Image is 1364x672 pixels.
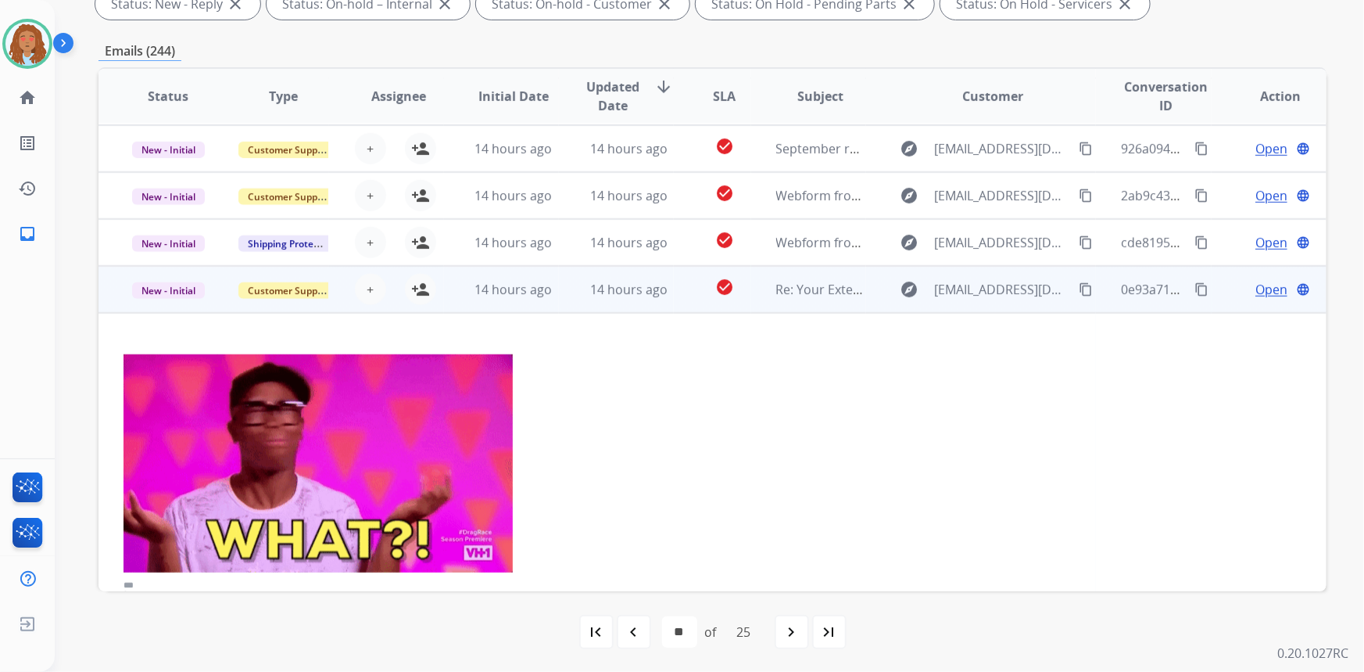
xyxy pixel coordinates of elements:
span: + [367,233,374,252]
span: 14 hours ago [474,187,552,204]
p: Emails (244) [98,41,181,61]
mat-icon: content_copy [1079,189,1093,203]
mat-icon: language [1296,189,1310,203]
span: 14 hours ago [590,140,668,157]
span: Open [1255,233,1287,252]
span: Type [269,87,298,106]
span: Customer Support [238,282,340,299]
span: Conversation ID [1121,77,1210,115]
span: Customer Support [238,189,340,205]
span: 926a0943-ccea-424a-954a-184a82356f6d [1121,140,1358,157]
span: [EMAIL_ADDRESS][DOMAIN_NAME] [935,139,1071,158]
span: 14 hours ago [590,234,668,251]
button: + [355,227,386,258]
mat-icon: content_copy [1079,282,1093,296]
span: [EMAIL_ADDRESS][DOMAIN_NAME] [935,186,1071,205]
mat-icon: inbox [18,225,37,243]
mat-icon: list_alt [18,134,37,153]
span: 14 hours ago [474,281,552,298]
mat-icon: home [18,88,37,107]
button: + [355,133,386,164]
span: 14 hours ago [590,281,668,298]
mat-icon: check_circle [715,137,734,156]
span: 2ab9c430-7f5c-4eb9-813d-3d1546d27613 [1121,187,1361,204]
mat-icon: person_add [411,186,430,205]
span: Assignee [371,87,426,106]
span: [EMAIL_ADDRESS][DOMAIN_NAME] [935,280,1071,299]
span: Webform from [EMAIL_ADDRESS][DOMAIN_NAME] on [DATE] [776,187,1130,204]
span: New - Initial [132,235,205,252]
span: Re: Your Extend claim is approved [776,281,976,298]
mat-icon: content_copy [1194,235,1208,250]
span: Open [1255,186,1287,205]
mat-icon: navigate_next [782,623,801,641]
mat-icon: last_page [820,623,839,641]
span: Open [1255,139,1287,158]
th: Action [1212,69,1326,124]
span: Webform from [EMAIL_ADDRESS][DOMAIN_NAME] on [DATE] [776,234,1130,251]
span: Shipping Protection [238,235,345,252]
span: Initial Date [478,87,549,106]
mat-icon: content_copy [1194,189,1208,203]
mat-icon: content_copy [1194,282,1208,296]
mat-icon: person_add [411,139,430,158]
div: 25 [725,616,764,648]
mat-icon: navigate_before [625,623,643,641]
div: of [705,623,717,641]
button: + [355,274,386,305]
mat-icon: language [1296,142,1310,156]
span: Status [148,87,188,106]
span: + [367,186,374,205]
mat-icon: content_copy [1079,142,1093,156]
span: Customer Support [238,142,340,158]
mat-icon: explore [900,280,919,299]
mat-icon: check_circle [715,184,734,203]
mat-icon: language [1296,282,1310,296]
span: + [367,139,374,158]
span: 0e93a711-934d-4f2c-8bbf-24c7b308e7c2 [1121,281,1356,298]
img: avatar [5,22,49,66]
span: Updated Date [584,77,642,115]
mat-icon: language [1296,235,1310,250]
span: + [367,280,374,299]
mat-icon: check_circle [715,231,734,250]
mat-icon: arrow_downward [654,77,673,96]
span: Customer [963,87,1024,106]
span: New - Initial [132,142,205,158]
span: [EMAIL_ADDRESS][DOMAIN_NAME] [935,233,1071,252]
span: SLA [713,87,736,106]
mat-icon: explore [900,186,919,205]
mat-icon: explore [900,139,919,158]
mat-icon: history [18,179,37,198]
mat-icon: content_copy [1079,235,1093,250]
span: 14 hours ago [474,234,552,251]
mat-icon: content_copy [1194,142,1208,156]
span: New - Initial [132,282,205,299]
button: + [355,180,386,211]
span: Subject [797,87,843,106]
span: September reset: use HSA/FSA funds on better sleep 💤 [776,140,1104,157]
span: Open [1255,280,1287,299]
span: New - Initial [132,189,205,205]
mat-icon: explore [900,233,919,252]
span: 14 hours ago [590,187,668,204]
mat-icon: check_circle [715,278,734,296]
mat-icon: person_add [411,233,430,252]
mat-icon: first_page [587,623,606,641]
p: 0.20.1027RC [1277,644,1348,663]
mat-icon: person_add [411,280,430,299]
span: 14 hours ago [474,140,552,157]
span: cde81957-ad33-4c5d-ac29-157668d0a217 [1121,234,1362,251]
